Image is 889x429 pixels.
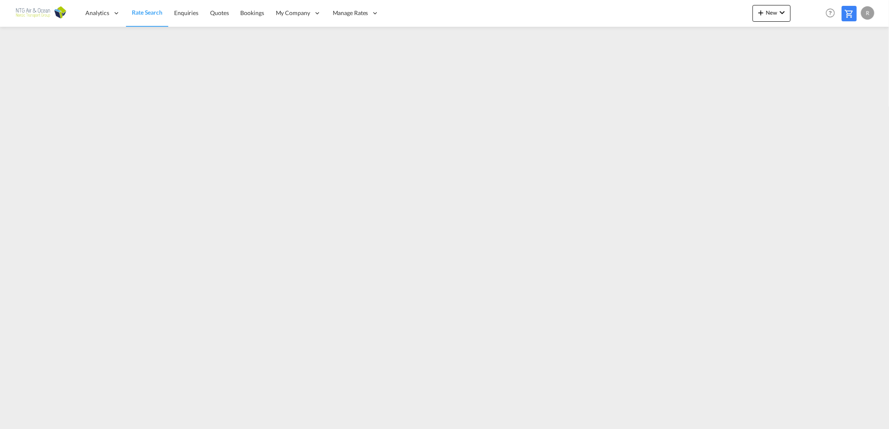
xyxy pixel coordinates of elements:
[241,9,264,16] span: Bookings
[756,9,787,16] span: New
[132,9,162,16] span: Rate Search
[823,6,838,20] span: Help
[210,9,229,16] span: Quotes
[753,5,791,22] button: icon-plus 400-fgNewicon-chevron-down
[85,9,109,17] span: Analytics
[777,8,787,18] md-icon: icon-chevron-down
[756,8,766,18] md-icon: icon-plus 400-fg
[174,9,198,16] span: Enquiries
[823,6,842,21] div: Help
[333,9,368,17] span: Manage Rates
[861,6,874,20] div: R
[13,4,69,23] img: 3755d540b01311ec8f4e635e801fad27.png
[276,9,310,17] span: My Company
